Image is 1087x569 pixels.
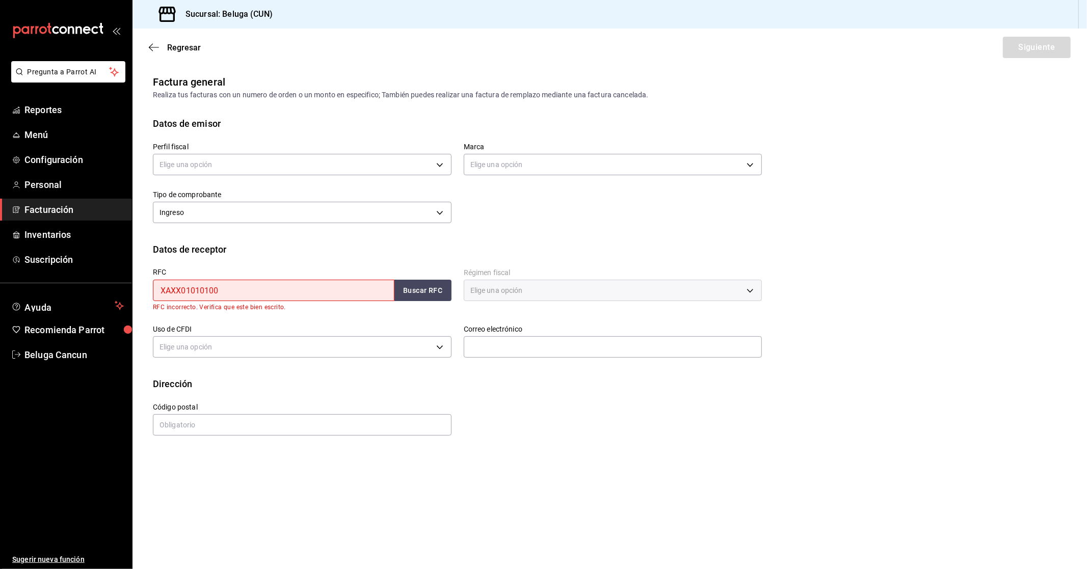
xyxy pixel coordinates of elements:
label: RFC [153,268,452,276]
span: Personal [24,178,124,192]
button: Buscar RFC [394,280,452,301]
h3: Sucursal: Beluga (CUN) [177,8,273,20]
label: Perfil fiscal [153,144,452,151]
span: Pregunta a Parrot AI [28,67,110,77]
div: Elige una opción [153,336,452,358]
button: open_drawer_menu [112,26,120,35]
span: Regresar [167,43,201,52]
label: Marca [464,144,762,151]
p: RFC incorrecto. Verifica que este bien escrito. [153,303,452,313]
span: Configuración [24,153,124,167]
span: Facturación [24,203,124,216]
label: Régimen fiscal [464,269,762,277]
span: Recomienda Parrot [24,323,124,337]
div: Realiza tus facturas con un numero de orden o un monto en especifico; También puedes realizar una... [153,90,1067,100]
label: Correo electrónico [464,326,762,333]
span: Sugerir nueva función [12,554,124,565]
label: Uso de CFDI [153,326,452,333]
div: Factura general [153,74,225,90]
div: Dirección [153,377,192,391]
span: Inventarios [24,228,124,241]
label: Código postal [153,403,452,411]
a: Pregunta a Parrot AI [7,74,125,85]
span: Menú [24,128,124,142]
span: Beluga Cancun [24,348,124,362]
span: Ingreso [160,207,184,218]
button: Regresar [149,43,201,52]
button: Pregunta a Parrot AI [11,61,125,83]
div: Elige una opción [464,280,762,301]
div: Elige una opción [464,154,762,175]
span: Reportes [24,103,124,117]
span: Ayuda [24,300,111,312]
label: Tipo de comprobante [153,192,452,199]
div: Datos de receptor [153,242,226,256]
span: Suscripción [24,253,124,266]
input: Obligatorio [153,414,452,436]
div: Datos de emisor [153,117,221,130]
div: Elige una opción [153,154,452,175]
